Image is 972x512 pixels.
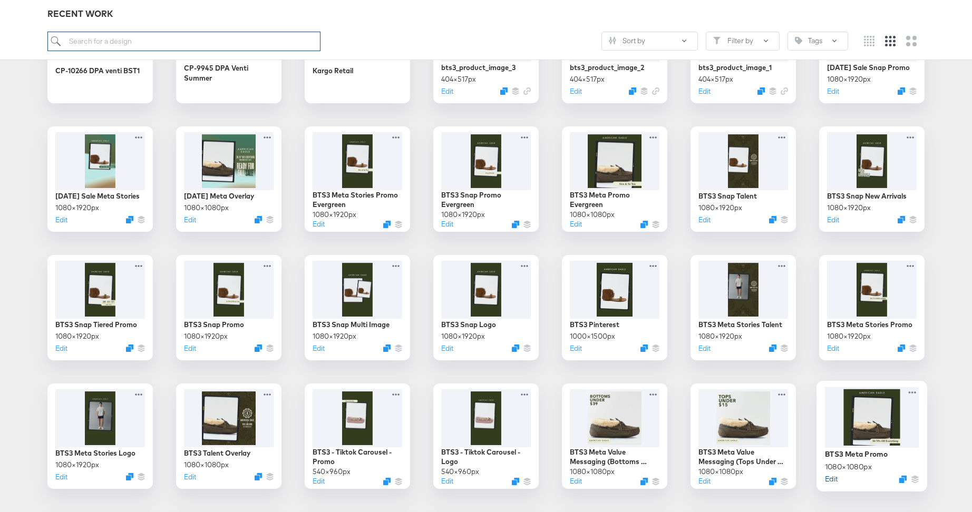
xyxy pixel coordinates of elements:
[313,447,402,467] div: BTS3 - Tiktok Carousel - Promo
[184,460,229,470] div: 1080 × 1080 px
[769,478,776,485] svg: Duplicate
[827,63,910,73] div: [DATE] Sale Snap Promo
[825,449,888,459] div: BTS3 Meta Promo
[706,32,780,51] button: FilterFilter by
[441,343,453,353] button: Edit
[570,74,605,84] div: 404 × 517 px
[305,255,410,360] div: BTS3 Snap Multi Image1080×1920pxEditDuplicate
[255,344,262,352] svg: Duplicate
[827,343,839,353] button: Edit
[441,476,453,486] button: Edit
[433,126,539,232] div: BTS3 Snap Promo Evergreen1080×1920pxEditDuplicate
[184,331,228,341] div: 1080 × 1920 px
[512,221,519,228] svg: Duplicate
[184,215,196,225] button: Edit
[825,461,872,471] div: 1080 × 1080 px
[47,126,153,232] div: [DATE] Sale Meta Stories1080×1920pxEditDuplicate
[313,190,402,210] div: BTS3 Meta Stories Promo Evergreen
[570,86,582,96] button: Edit
[652,87,659,95] svg: Link
[47,8,925,20] div: RECENT WORK
[713,37,721,44] svg: Filter
[441,74,476,84] div: 404 × 517 px
[827,86,839,96] button: Edit
[500,87,508,95] svg: Duplicate
[184,448,250,458] div: BTS3 Talent Overlay
[512,478,519,485] button: Duplicate
[176,383,281,489] div: BTS3 Talent Overlay1080×1080pxEditDuplicate
[691,126,796,232] div: BTS3 Snap Talent1080×1920pxEditDuplicate
[769,344,776,352] svg: Duplicate
[570,343,582,353] button: Edit
[305,126,410,232] div: BTS3 Meta Stories Promo Evergreen1080×1920pxEditDuplicate
[55,331,99,341] div: 1080 × 1920 px
[885,36,896,46] svg: Medium grid
[313,476,325,486] button: Edit
[640,344,648,352] button: Duplicate
[601,32,698,51] button: SlidersSort by
[55,343,67,353] button: Edit
[698,467,743,477] div: 1080 × 1080 px
[313,66,353,76] div: Kargo Retail
[562,255,667,360] div: BTS3 Pinterest1000×1500pxEditDuplicate
[176,255,281,360] div: BTS3 Snap Promo1080×1920pxEditDuplicate
[698,215,711,225] button: Edit
[827,215,839,225] button: Edit
[906,36,917,46] svg: Large grid
[570,63,644,73] div: bts3_product_image_2
[126,216,133,223] svg: Duplicate
[313,210,356,220] div: 1080 × 1920 px
[383,221,391,228] svg: Duplicate
[441,467,479,477] div: 540 × 960 px
[441,447,531,467] div: BTS3 - Tiktok Carousel - Logo
[698,63,772,73] div: bts3_product_image_1
[899,475,907,483] button: Duplicate
[512,344,519,352] svg: Duplicate
[523,87,531,95] svg: Link
[441,86,453,96] button: Edit
[570,210,615,220] div: 1080 × 1080 px
[441,210,485,220] div: 1080 × 1920 px
[126,344,133,352] button: Duplicate
[184,472,196,482] button: Edit
[698,74,733,84] div: 404 × 517 px
[383,478,391,485] svg: Duplicate
[433,383,539,489] div: BTS3 - Tiktok Carousel - Logo540×960pxEditDuplicate
[441,331,485,341] div: 1080 × 1920 px
[313,467,351,477] div: 540 × 960 px
[898,344,905,352] button: Duplicate
[184,63,274,83] div: CP-9945 DPA Venti Summer
[898,216,905,223] svg: Duplicate
[184,343,196,353] button: Edit
[827,203,871,213] div: 1080 × 1920 px
[383,344,391,352] svg: Duplicate
[827,320,912,330] div: BTS3 Meta Stories Promo
[795,37,802,44] svg: Tag
[126,473,133,480] svg: Duplicate
[55,448,135,458] div: BTS3 Meta Stories Logo
[819,126,925,232] div: BTS3 Snap New Arrivals1080×1920pxEditDuplicate
[640,221,648,228] svg: Duplicate
[864,36,874,46] svg: Small grid
[55,320,137,330] div: BTS3 Snap Tiered Promo
[441,320,496,330] div: BTS3 Snap Logo
[698,203,742,213] div: 1080 × 1920 px
[570,219,582,229] button: Edit
[629,87,636,95] svg: Duplicate
[47,32,320,51] input: Search for a design
[313,320,390,330] div: BTS3 Snap Multi Image
[570,190,659,210] div: BTS3 Meta Promo Evergreen
[570,320,619,330] div: BTS3 Pinterest
[898,87,905,95] svg: Duplicate
[698,86,711,96] button: Edit
[255,473,262,480] svg: Duplicate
